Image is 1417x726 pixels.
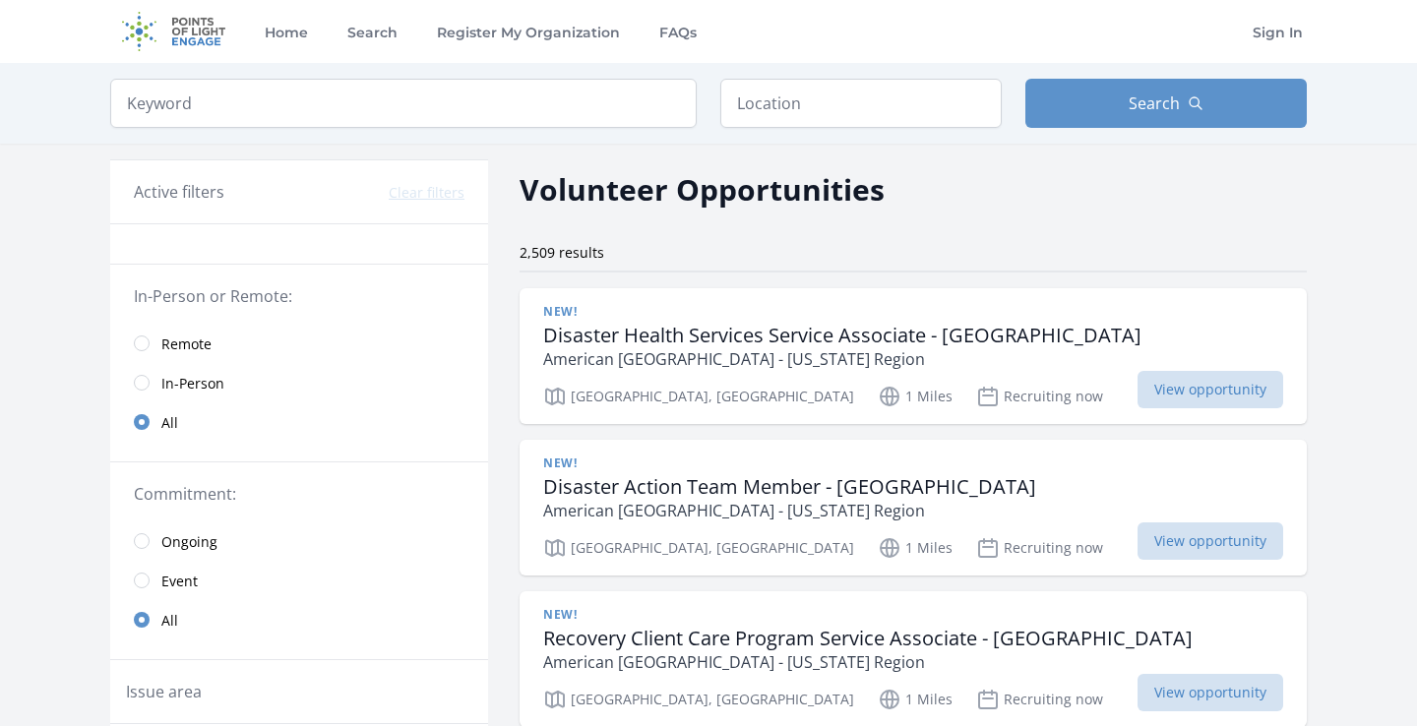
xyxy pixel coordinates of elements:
[976,536,1103,560] p: Recruiting now
[520,243,604,262] span: 2,509 results
[543,324,1141,347] h3: Disaster Health Services Service Associate - [GEOGRAPHIC_DATA]
[161,532,217,552] span: Ongoing
[520,440,1307,575] a: New! Disaster Action Team Member - [GEOGRAPHIC_DATA] American [GEOGRAPHIC_DATA] - [US_STATE] Regi...
[110,324,488,363] a: Remote
[878,688,953,711] p: 1 Miles
[520,167,885,212] h2: Volunteer Opportunities
[126,680,202,703] legend: Issue area
[878,385,953,408] p: 1 Miles
[110,402,488,442] a: All
[543,536,854,560] p: [GEOGRAPHIC_DATA], [GEOGRAPHIC_DATA]
[110,363,488,402] a: In-Person
[1025,79,1307,128] button: Search
[1129,91,1180,115] span: Search
[543,455,577,471] span: New!
[543,688,854,711] p: [GEOGRAPHIC_DATA], [GEOGRAPHIC_DATA]
[543,347,1141,371] p: American [GEOGRAPHIC_DATA] - [US_STATE] Region
[543,650,1193,674] p: American [GEOGRAPHIC_DATA] - [US_STATE] Region
[134,180,224,204] h3: Active filters
[110,79,697,128] input: Keyword
[543,304,577,320] span: New!
[110,521,488,561] a: Ongoing
[161,572,198,591] span: Event
[720,79,1002,128] input: Location
[543,607,577,623] span: New!
[1138,674,1283,711] span: View opportunity
[161,413,178,433] span: All
[543,475,1036,499] h3: Disaster Action Team Member - [GEOGRAPHIC_DATA]
[878,536,953,560] p: 1 Miles
[161,334,212,354] span: Remote
[161,374,224,393] span: In-Person
[976,688,1103,711] p: Recruiting now
[389,183,464,203] button: Clear filters
[1138,371,1283,408] span: View opportunity
[520,288,1307,424] a: New! Disaster Health Services Service Associate - [GEOGRAPHIC_DATA] American [GEOGRAPHIC_DATA] - ...
[1138,522,1283,560] span: View opportunity
[161,611,178,631] span: All
[134,284,464,308] legend: In-Person or Remote:
[134,482,464,506] legend: Commitment:
[976,385,1103,408] p: Recruiting now
[543,385,854,408] p: [GEOGRAPHIC_DATA], [GEOGRAPHIC_DATA]
[543,627,1193,650] h3: Recovery Client Care Program Service Associate - [GEOGRAPHIC_DATA]
[543,499,1036,522] p: American [GEOGRAPHIC_DATA] - [US_STATE] Region
[110,600,488,639] a: All
[110,561,488,600] a: Event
